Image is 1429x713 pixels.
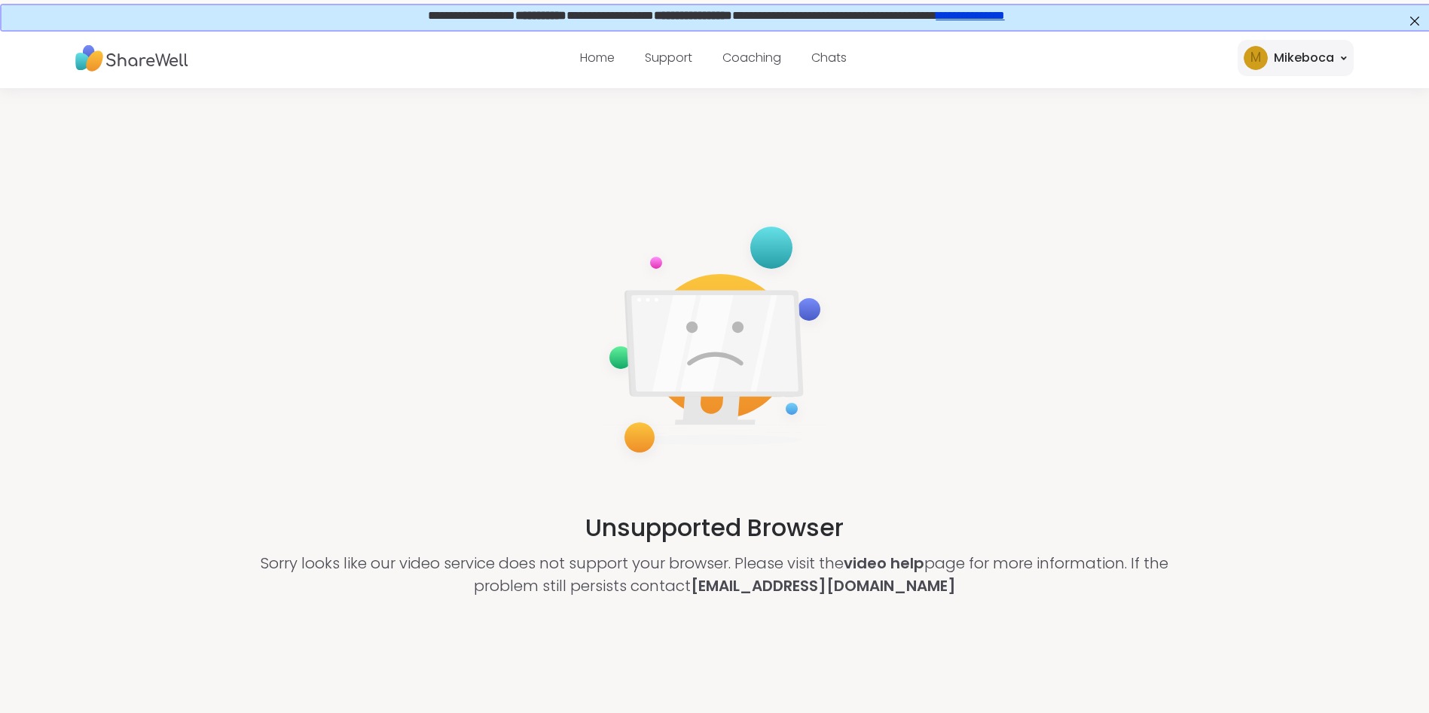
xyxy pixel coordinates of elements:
[75,38,188,79] img: ShareWell Nav Logo
[1274,49,1334,67] div: Mikeboca
[597,217,832,468] img: not-supported
[691,575,956,596] a: [EMAIL_ADDRESS][DOMAIN_NAME]
[844,553,924,574] a: video help
[1250,48,1261,68] span: M
[645,49,692,66] a: Support
[722,49,781,66] a: Coaching
[811,49,847,66] a: Chats
[580,49,615,66] a: Home
[238,552,1191,597] p: Sorry looks like our video service does not support your browser. Please visit the page for more ...
[585,510,844,546] h2: Unsupported Browser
